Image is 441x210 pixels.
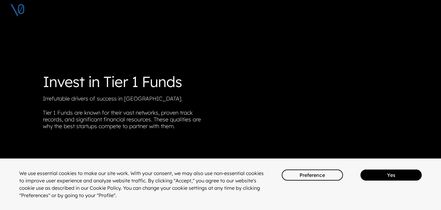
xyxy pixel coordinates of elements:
[19,170,264,199] div: We use essential cookies to make our site work. With your consent, we may also use non-essential ...
[43,95,216,105] p: Irrefutable drivers of success in [GEOGRAPHIC_DATA].
[10,2,25,18] img: V0 logo
[43,109,216,132] p: Tier 1 Funds are known for their vast networks, proven track records, and significant financial r...
[43,73,216,91] h1: Invest in Tier 1 Funds
[360,170,422,181] button: Yes
[282,170,343,181] button: Preference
